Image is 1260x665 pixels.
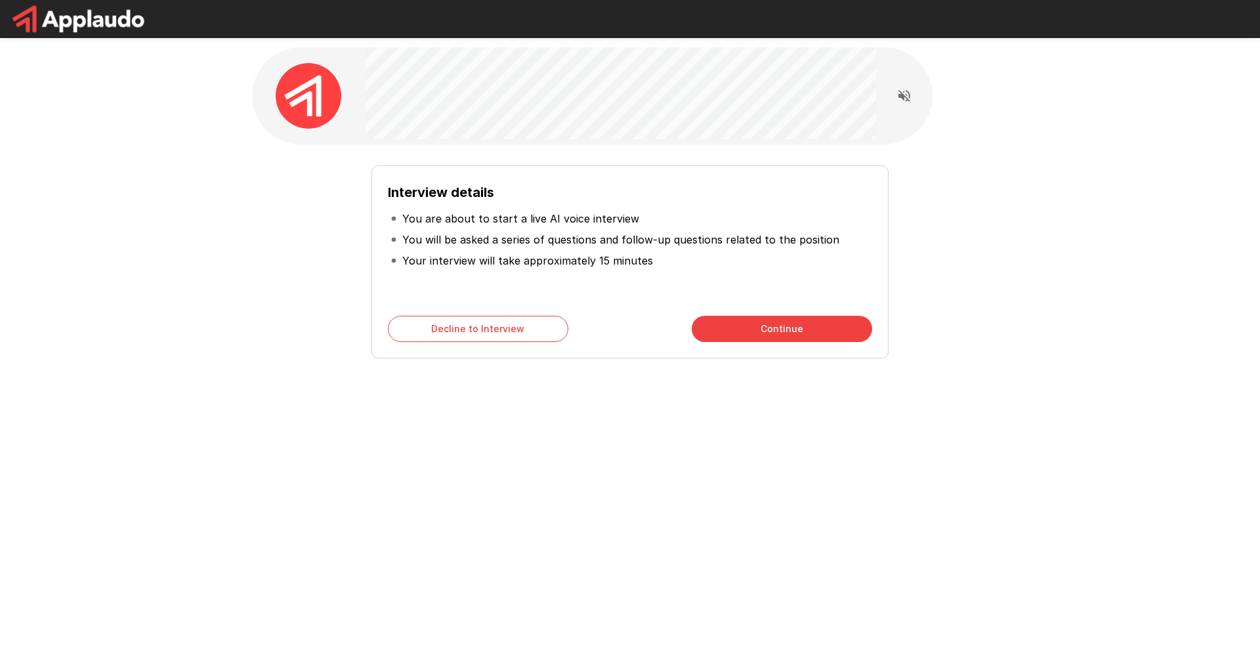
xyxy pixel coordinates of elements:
p: You will be asked a series of questions and follow-up questions related to the position [402,232,839,247]
img: applaudo_avatar.png [276,63,341,129]
button: Continue [692,316,872,342]
p: You are about to start a live AI voice interview [402,211,639,226]
button: Read questions aloud [891,83,917,109]
button: Decline to Interview [388,316,568,342]
p: Your interview will take approximately 15 minutes [402,253,653,268]
b: Interview details [388,184,494,200]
